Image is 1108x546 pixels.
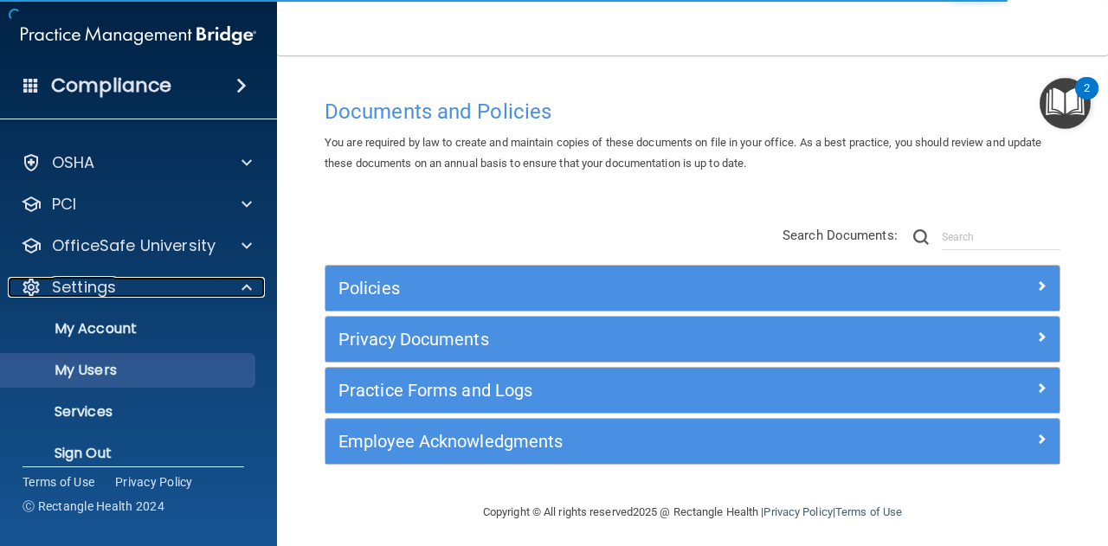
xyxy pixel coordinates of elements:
[338,427,1047,455] a: Employee Acknowledgments
[21,18,256,53] img: PMB logo
[52,235,216,256] p: OfficeSafe University
[763,505,832,518] a: Privacy Policy
[783,228,898,243] span: Search Documents:
[338,279,863,298] h5: Policies
[21,277,252,298] a: Settings
[11,362,248,379] p: My Users
[51,74,171,98] h4: Compliance
[23,473,94,491] a: Terms of Use
[1084,88,1090,111] div: 2
[21,235,252,256] a: OfficeSafe University
[338,381,863,400] h5: Practice Forms and Logs
[23,498,164,515] span: Ⓒ Rectangle Health 2024
[338,274,1047,302] a: Policies
[913,229,929,245] img: ic-search.3b580494.png
[11,445,248,462] p: Sign Out
[21,194,252,215] a: PCI
[1021,427,1087,492] iframe: Drift Widget Chat Controller
[377,485,1008,540] div: Copyright © All rights reserved 2025 @ Rectangle Health | |
[338,432,863,451] h5: Employee Acknowledgments
[338,376,1047,404] a: Practice Forms and Logs
[338,325,1047,353] a: Privacy Documents
[11,112,248,130] p: HIPAA Risk Assessment
[115,473,193,491] a: Privacy Policy
[11,403,248,421] p: Services
[942,224,1060,250] input: Search
[338,330,863,349] h5: Privacy Documents
[325,100,1060,123] h4: Documents and Policies
[835,505,902,518] a: Terms of Use
[325,136,1042,170] span: You are required by law to create and maintain copies of these documents on file in your office. ...
[11,320,248,337] p: My Account
[52,194,76,215] p: PCI
[52,152,95,173] p: OSHA
[1040,78,1091,129] button: Open Resource Center, 2 new notifications
[21,152,252,173] a: OSHA
[52,277,116,298] p: Settings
